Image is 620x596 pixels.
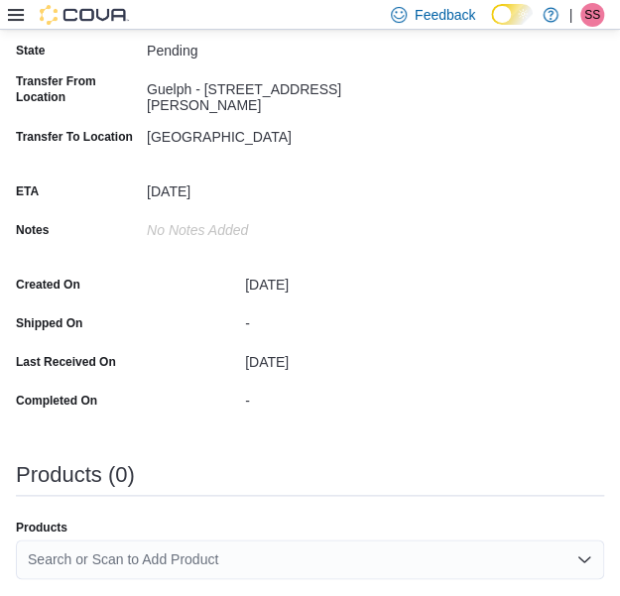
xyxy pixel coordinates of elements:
[147,73,413,113] div: Guelph - [STREET_ADDRESS][PERSON_NAME]
[16,183,39,199] label: ETA
[16,277,80,293] label: Created On
[491,25,492,26] span: Dark Mode
[147,214,413,238] div: No Notes added
[16,129,133,145] label: Transfer To Location
[584,3,600,27] span: SS
[16,393,97,409] label: Completed On
[16,463,135,487] h3: Products (0)
[16,73,139,105] label: Transfer From Location
[16,222,49,238] label: Notes
[147,176,413,199] div: [DATE]
[16,315,82,331] label: Shipped On
[415,5,475,25] span: Feedback
[580,3,604,27] div: Samuel Somos
[16,43,45,59] label: State
[16,520,67,536] label: Products
[568,3,572,27] p: |
[147,35,413,59] div: Pending
[16,354,116,370] label: Last Received On
[147,121,413,145] div: [GEOGRAPHIC_DATA]
[576,551,592,567] button: Open list of options
[40,5,129,25] img: Cova
[491,4,533,25] input: Dark Mode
